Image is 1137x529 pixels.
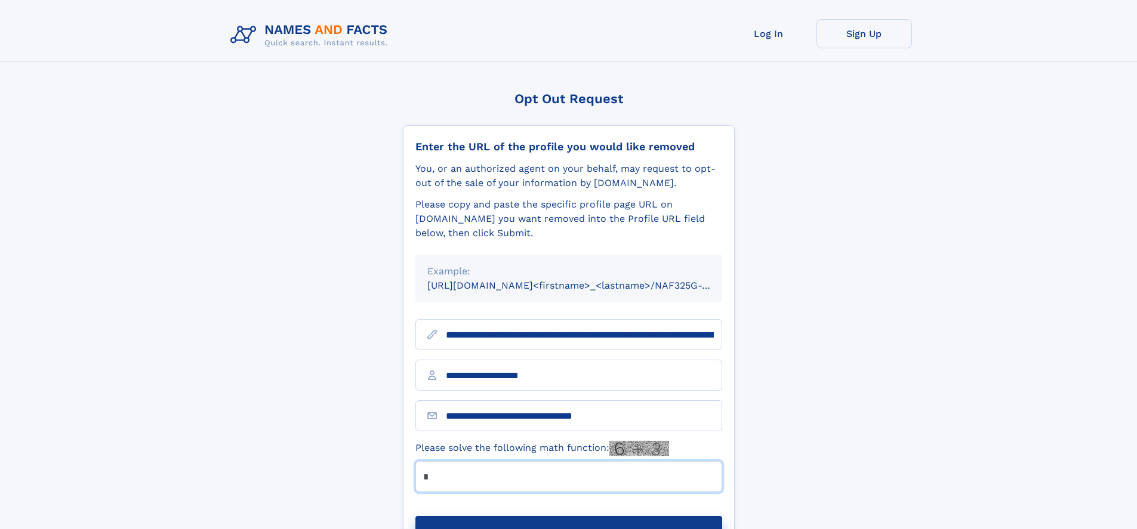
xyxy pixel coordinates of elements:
[415,441,669,456] label: Please solve the following math function:
[427,264,710,279] div: Example:
[415,197,722,240] div: Please copy and paste the specific profile page URL on [DOMAIN_NAME] you want removed into the Pr...
[226,19,398,51] img: Logo Names and Facts
[816,19,912,48] a: Sign Up
[427,280,745,291] small: [URL][DOMAIN_NAME]<firstname>_<lastname>/NAF325G-xxxxxxxx
[415,162,722,190] div: You, or an authorized agent on your behalf, may request to opt-out of the sale of your informatio...
[403,91,735,106] div: Opt Out Request
[721,19,816,48] a: Log In
[415,140,722,153] div: Enter the URL of the profile you would like removed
